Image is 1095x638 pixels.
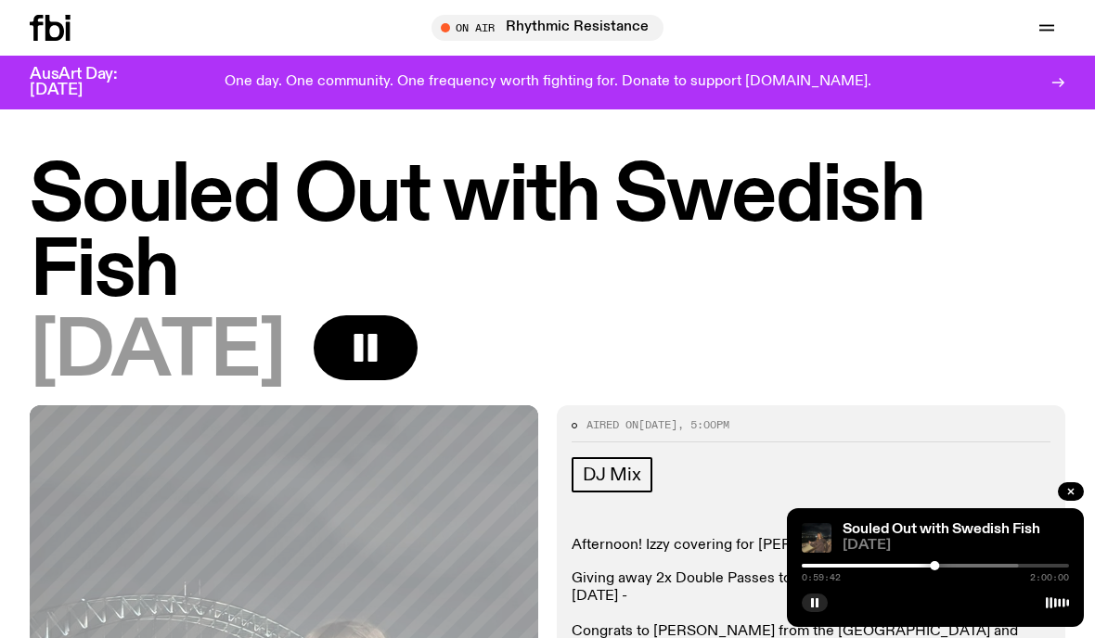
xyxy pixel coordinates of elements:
img: Izzy Page stands above looking down at Opera Bar. She poses in front of the Harbour Bridge in the... [802,523,831,553]
p: One day. One community. One frequency worth fighting for. Donate to support [DOMAIN_NAME]. [225,74,871,91]
button: On AirRhythmic Resistance [432,15,663,41]
span: DJ Mix [583,465,641,485]
h1: Souled Out with Swedish Fish [30,159,1065,310]
span: [DATE] [638,417,677,432]
span: 2:00:00 [1030,573,1069,582]
span: , 5:00pm [677,417,729,432]
span: [DATE] [30,315,284,390]
span: Aired on [586,417,638,432]
a: Souled Out with Swedish Fish [843,522,1040,537]
span: 0:59:42 [802,573,841,582]
span: [DATE] [843,539,1069,553]
p: Afternoon! Izzy covering for [PERSON_NAME] [DATE] <3 [572,537,1050,555]
a: DJ Mix [572,457,652,492]
h3: AusArt Day: [DATE] [30,67,148,98]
